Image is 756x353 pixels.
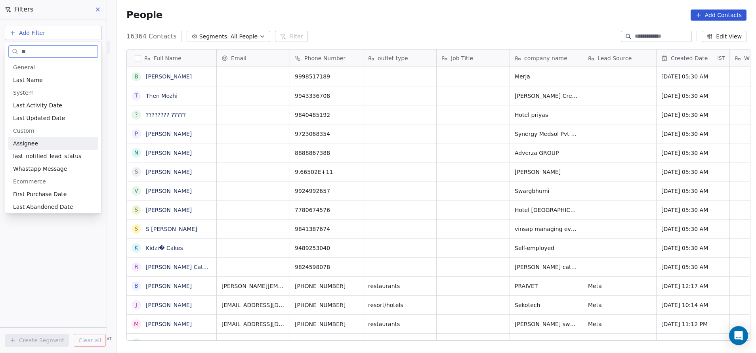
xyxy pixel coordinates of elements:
span: System [13,89,34,97]
span: Last Abandoned Date [13,203,73,211]
span: Custom [13,127,34,135]
span: Assignee [13,139,38,147]
span: First Purchase Date [13,190,67,198]
div: Suggestions [8,61,98,327]
span: Ecommerce [13,177,46,185]
span: Whastapp Message [13,165,67,173]
span: Last Name [13,76,43,84]
span: General [13,63,35,71]
span: Last Updated Date [13,114,65,122]
span: last_notified_lead_status [13,152,81,160]
span: Last Activity Date [13,101,62,109]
